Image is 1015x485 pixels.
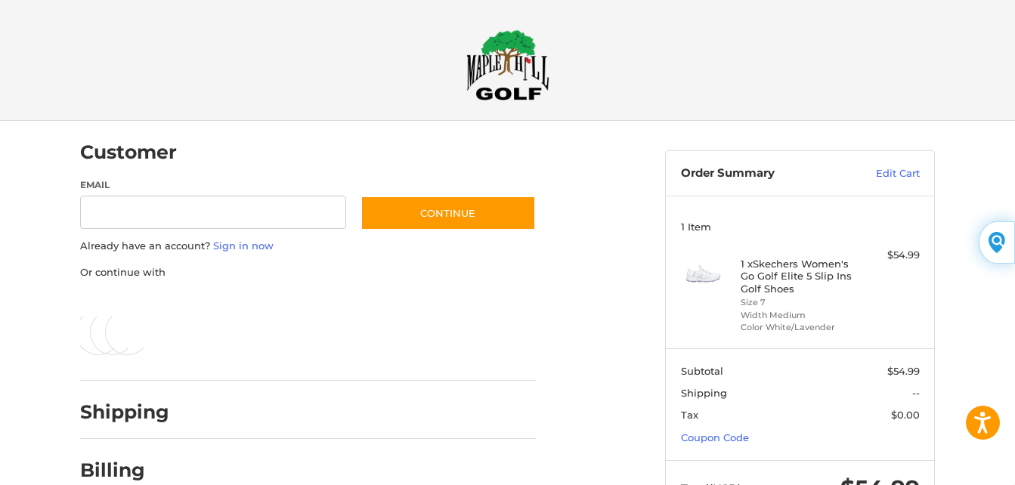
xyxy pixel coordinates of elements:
p: Or continue with [80,265,536,280]
li: Color White/Lavender [741,321,856,334]
h4: 1 x Skechers Women's Go Golf Elite 5 Slip Ins Golf Shoes [741,258,856,295]
span: Subtotal [681,365,723,377]
button: Continue [361,196,536,230]
h3: 1 Item [681,221,920,233]
h3: Order Summary [681,166,843,181]
h2: Shipping [80,400,169,424]
h2: Billing [80,459,169,482]
span: $0.00 [891,409,920,421]
span: $54.99 [887,365,920,377]
li: Width Medium [741,309,856,322]
a: Edit Cart [843,166,920,181]
li: Size 7 [741,296,856,309]
a: Sign in now [213,239,274,252]
a: Coupon Code [681,431,749,443]
span: -- [912,387,920,399]
span: Shipping [681,387,727,399]
label: Email [80,178,346,192]
div: $54.99 [860,248,920,263]
span: Tax [681,409,698,421]
img: Maple Hill Golf [466,29,549,100]
p: Already have an account? [80,239,536,254]
h2: Customer [80,141,177,164]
